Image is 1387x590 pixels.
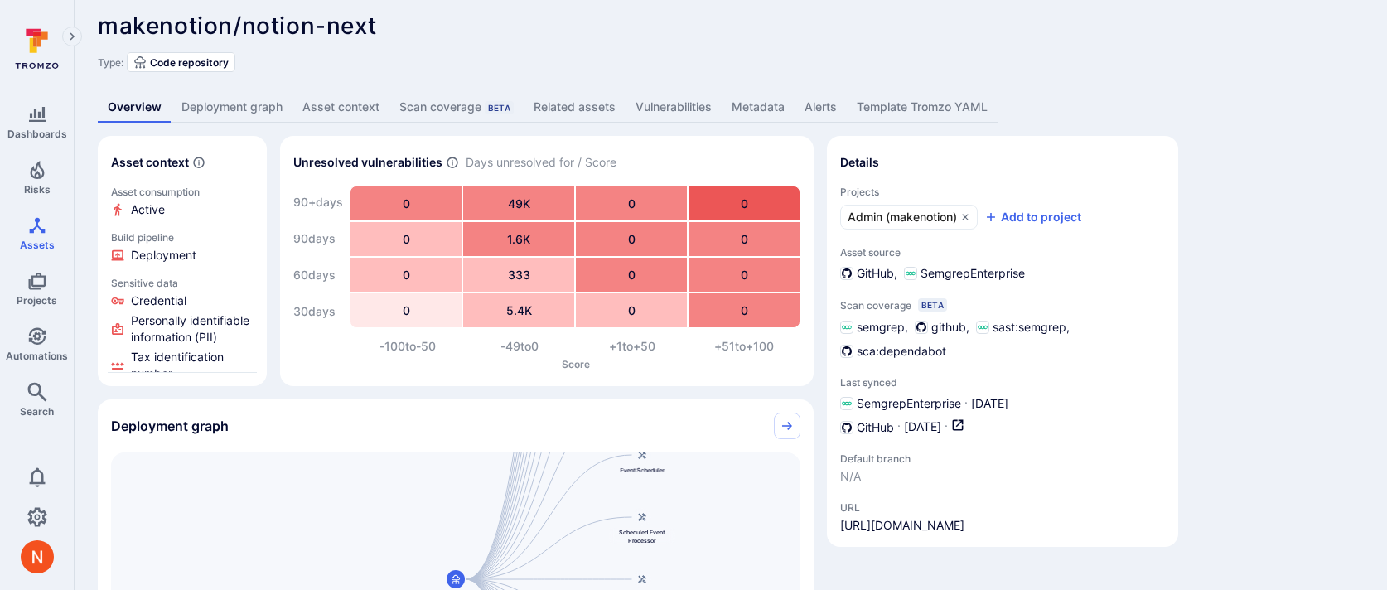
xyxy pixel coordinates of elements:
[463,258,574,292] div: 333
[111,231,254,244] p: Build pipeline
[976,318,1066,336] div: sast:semgrep
[904,418,941,436] span: [DATE]
[111,247,254,264] li: Deployment
[840,468,973,485] span: N/A
[840,205,978,230] a: Admin (makenotion)
[446,154,459,172] span: Number of vulnerabilities in status ‘Open’ ‘Triaged’ and ‘In process’ divided by score and scanne...
[857,419,894,436] span: GitHub
[111,277,254,289] p: Sensitive data
[111,293,254,309] li: Credential
[840,318,905,336] div: semgrep
[840,452,973,465] span: Default branch
[463,186,574,220] div: 49K
[689,222,800,256] div: 0
[6,350,68,362] span: Automations
[108,273,257,385] a: Click to view evidence
[293,295,343,328] div: 30 days
[24,183,51,196] span: Risks
[847,92,998,123] a: Template Tromzo YAML
[840,246,1165,259] span: Asset source
[292,92,389,123] a: Asset context
[840,501,964,514] span: URL
[293,186,343,219] div: 90+ days
[576,186,687,220] div: 0
[918,298,947,312] div: Beta
[951,418,964,436] a: Open in GitHub dashboard
[689,186,800,220] div: 0
[20,405,54,418] span: Search
[293,154,442,171] h2: Unresolved vulnerabilities
[840,517,964,534] a: [URL][DOMAIN_NAME]
[984,209,1081,225] button: Add to project
[971,395,1008,412] span: [DATE]
[350,258,462,292] div: 0
[98,92,1364,123] div: Asset tabs
[463,222,574,256] div: 1.6K
[399,99,514,115] div: Scan coverage
[795,92,847,123] a: Alerts
[464,338,577,355] div: -49 to 0
[350,222,462,256] div: 0
[964,395,968,412] p: ·
[111,186,254,198] p: Asset consumption
[915,318,966,336] div: github
[485,101,514,114] div: Beta
[21,540,54,573] img: ACg8ocIprwjrgDQnDsNSk9Ghn5p5-B8DpAKWoJ5Gi9syOE4K59tr4Q=s96-c
[20,239,55,251] span: Assets
[21,540,54,573] div: Neeren Patki
[98,12,376,40] span: makenotion/notion-next
[463,293,574,327] div: 5.4K
[576,338,689,355] div: +1 to +50
[722,92,795,123] a: Metadata
[150,56,229,69] span: Code repository
[293,222,343,255] div: 90 days
[62,27,82,46] button: Expand navigation menu
[609,528,675,544] span: Scheduled Event Processor
[840,265,894,282] div: GitHub
[524,92,626,123] a: Related assets
[576,222,687,256] div: 0
[840,154,879,171] h2: Details
[350,186,462,220] div: 0
[172,92,292,123] a: Deployment graph
[626,92,722,123] a: Vulnerabilities
[98,399,814,452] div: Collapse
[111,312,254,346] li: Personally identifiable information (PII)
[689,338,801,355] div: +51 to +100
[840,342,946,360] div: sca:dependabot
[840,186,1165,198] span: Projects
[111,201,254,218] li: Active
[98,56,123,69] span: Type:
[7,128,67,140] span: Dashboards
[66,30,78,44] i: Expand navigation menu
[466,154,616,172] span: Days unresolved for / Score
[897,418,901,436] p: ·
[689,293,800,327] div: 0
[351,358,800,370] p: Score
[689,258,800,292] div: 0
[351,338,464,355] div: -100 to -50
[576,258,687,292] div: 0
[840,376,1165,389] span: Last synced
[192,156,205,169] svg: Automatically discovered context associated with the asset
[111,349,254,382] li: Tax identification number
[350,293,462,327] div: 0
[857,395,961,412] span: SemgrepEnterprise
[17,294,57,307] span: Projects
[111,154,189,171] h2: Asset context
[945,418,948,436] p: ·
[108,182,257,221] a: Click to view evidence
[98,92,172,123] a: Overview
[576,293,687,327] div: 0
[293,259,343,292] div: 60 days
[108,228,257,267] a: Click to view evidence
[848,209,957,225] span: Admin (makenotion)
[111,418,229,434] h2: Deployment graph
[620,466,665,474] span: Event Scheduler
[904,265,1025,282] div: SemgrepEnterprise
[840,299,911,312] span: Scan coverage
